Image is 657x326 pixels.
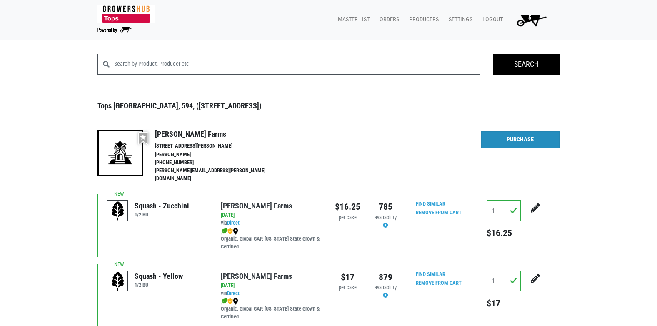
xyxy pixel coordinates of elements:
[155,151,283,159] li: [PERSON_NAME]
[221,290,322,298] div: via
[373,271,398,284] div: 879
[493,54,560,75] input: Search
[528,14,531,21] span: 5
[335,200,360,213] div: $16.25
[375,214,397,221] span: availability
[373,200,398,213] div: 785
[487,228,521,238] h5: $16.25
[487,271,521,291] input: Qty
[97,27,132,33] img: Powered by Big Wheelbarrow
[221,201,292,210] a: [PERSON_NAME] Farms
[373,12,402,28] a: Orders
[416,201,445,207] a: Find Similar
[155,159,283,167] li: [PHONE_NUMBER]
[442,12,476,28] a: Settings
[221,297,322,321] div: Organic, Global GAP, [US_STATE] State Grown & Certified
[416,271,445,277] a: Find Similar
[97,5,155,23] img: 279edf242af8f9d49a69d9d2afa010fb.png
[481,131,560,148] a: Purchase
[107,201,128,221] img: placeholder-variety-43d6402dacf2d531de610a020419775a.svg
[411,208,467,218] input: Remove From Cart
[476,12,506,28] a: Logout
[221,228,227,235] img: leaf-e5c59151409436ccce96b2ca1b28e03c.png
[506,12,553,28] a: 5
[411,278,467,288] input: Remove From Cart
[375,284,397,291] span: availability
[331,12,373,28] a: Master List
[233,228,238,235] img: map_marker-0e94453035b3232a4d21701695807de9.png
[402,12,442,28] a: Producers
[135,282,183,288] h6: 1/2 BU
[513,12,550,28] img: Cart
[97,101,560,110] h3: Tops [GEOGRAPHIC_DATA], 594, ([STREET_ADDRESS])
[227,228,233,235] img: safety-e55c860ca8c00a9c171001a62a92dabd.png
[135,271,183,282] div: Squash - Yellow
[487,298,521,309] h5: $17
[135,211,189,218] h6: 1/2 BU
[155,167,283,183] li: [PERSON_NAME][EMAIL_ADDRESS][PERSON_NAME][DOMAIN_NAME]
[221,272,292,281] a: [PERSON_NAME] Farms
[335,284,360,292] div: per case
[114,54,481,75] input: Search by Product, Producer etc.
[335,214,360,222] div: per case
[221,282,322,290] div: [DATE]
[227,220,240,226] a: Direct
[335,271,360,284] div: $17
[107,271,128,292] img: placeholder-variety-43d6402dacf2d531de610a020419775a.svg
[487,200,521,221] input: Qty
[221,298,227,305] img: leaf-e5c59151409436ccce96b2ca1b28e03c.png
[221,219,322,227] div: via
[97,130,143,176] img: 19-7441ae2ccb79c876ff41c34f3bd0da69.png
[233,298,238,305] img: map_marker-0e94453035b3232a4d21701695807de9.png
[155,142,283,150] li: [STREET_ADDRESS][PERSON_NAME]
[221,227,322,251] div: Organic, Global GAP, [US_STATE] State Grown & Certified
[135,200,189,211] div: Squash - Zucchini
[227,298,233,305] img: safety-e55c860ca8c00a9c171001a62a92dabd.png
[227,290,240,296] a: Direct
[155,130,283,139] h4: [PERSON_NAME] Farms
[221,211,322,219] div: [DATE]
